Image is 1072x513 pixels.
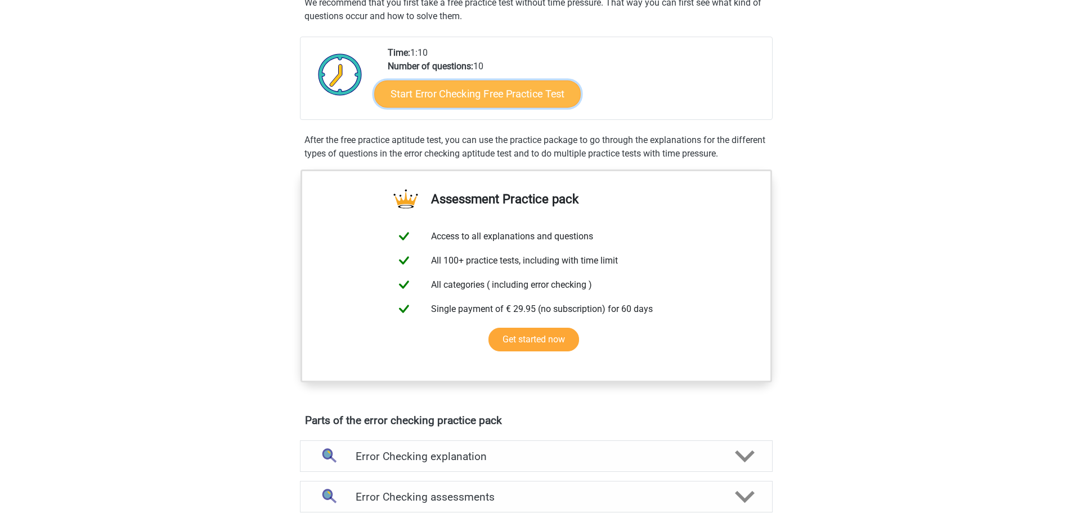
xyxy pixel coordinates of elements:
[314,483,343,511] img: error checking assessments
[314,442,343,471] img: error checking explanations
[374,81,581,108] a: Start Error Checking Free Practice Test
[488,328,579,351] a: Get started now
[356,450,717,463] h4: Error Checking explanation
[300,133,773,160] div: After the free practice aptitude test, you can use the practice package to go through the explana...
[295,440,777,472] a: explanations Error Checking explanation
[305,414,768,427] h4: Parts of the error checking practice pack
[312,46,369,102] img: Clock
[388,61,473,72] b: Number of questions:
[379,46,772,119] div: 1:10 10
[356,490,717,503] h4: Error Checking assessments
[388,47,410,58] b: Time:
[295,481,777,512] a: assessments Error Checking assessments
